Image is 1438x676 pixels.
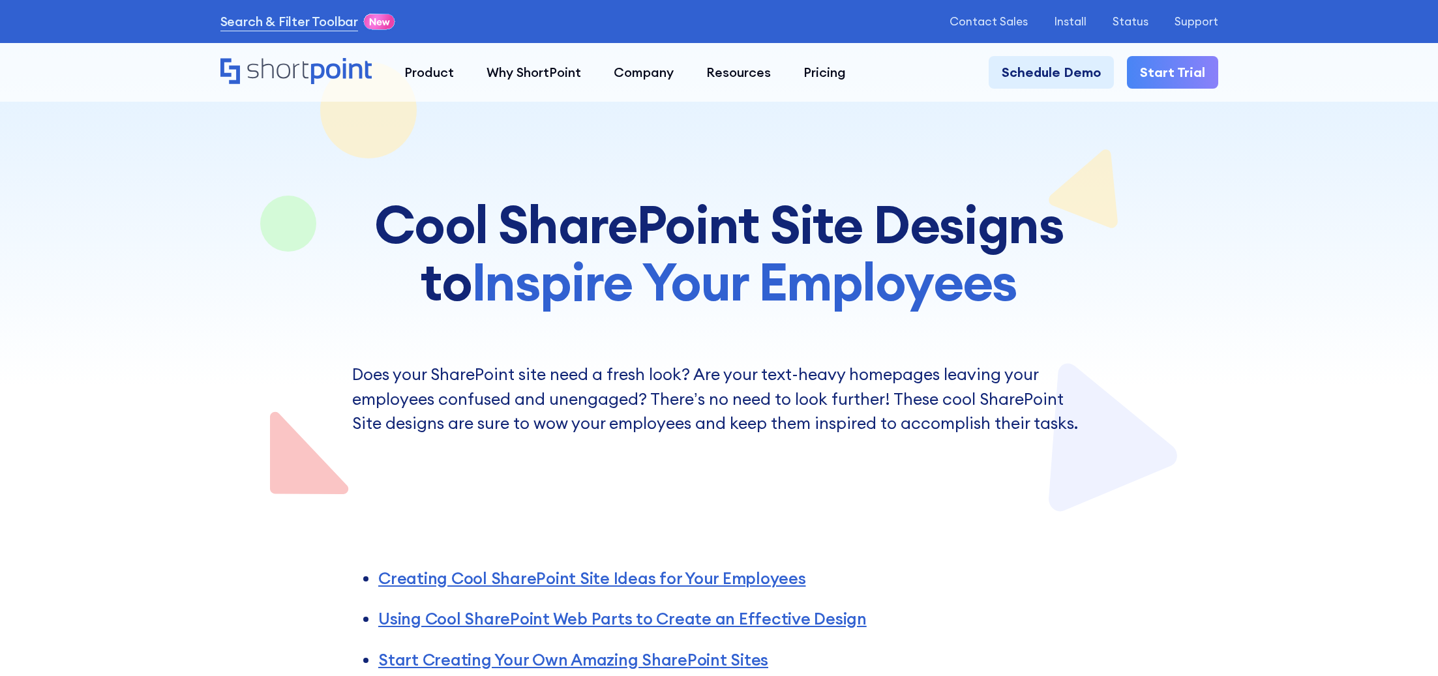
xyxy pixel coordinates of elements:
a: Creating Cool SharePoint Site Ideas for Your Employees [378,568,806,589]
div: Why ShortPoint [487,63,581,82]
a: Start Creating Your Own Amazing SharePoint Sites [378,649,768,670]
a: Install [1054,15,1086,28]
a: Schedule Demo [989,56,1114,89]
a: Start Trial [1127,56,1218,89]
a: Using Cool SharePoint Web Parts to Create an Effective Design [378,608,867,629]
a: Why ShortPoint [470,56,597,89]
h1: Cool SharePoint Site Designs to [352,196,1086,310]
span: Inspire Your Employees [472,248,1017,314]
a: Search & Filter Toolbar [220,12,358,31]
a: Company [597,56,690,89]
div: Product [404,63,454,82]
a: Home [220,58,372,86]
a: Support [1175,15,1218,28]
a: Pricing [787,56,862,89]
a: Product [388,56,470,89]
a: Resources [690,56,787,89]
div: Pricing [803,63,846,82]
div: Company [614,63,674,82]
a: Contact Sales [950,15,1028,28]
a: Status [1113,15,1148,28]
iframe: Chat Widget [1373,613,1438,676]
p: Does your SharePoint site need a fresh look? Are your text-heavy homepages leaving your employees... [352,362,1086,436]
div: Resources [706,63,771,82]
